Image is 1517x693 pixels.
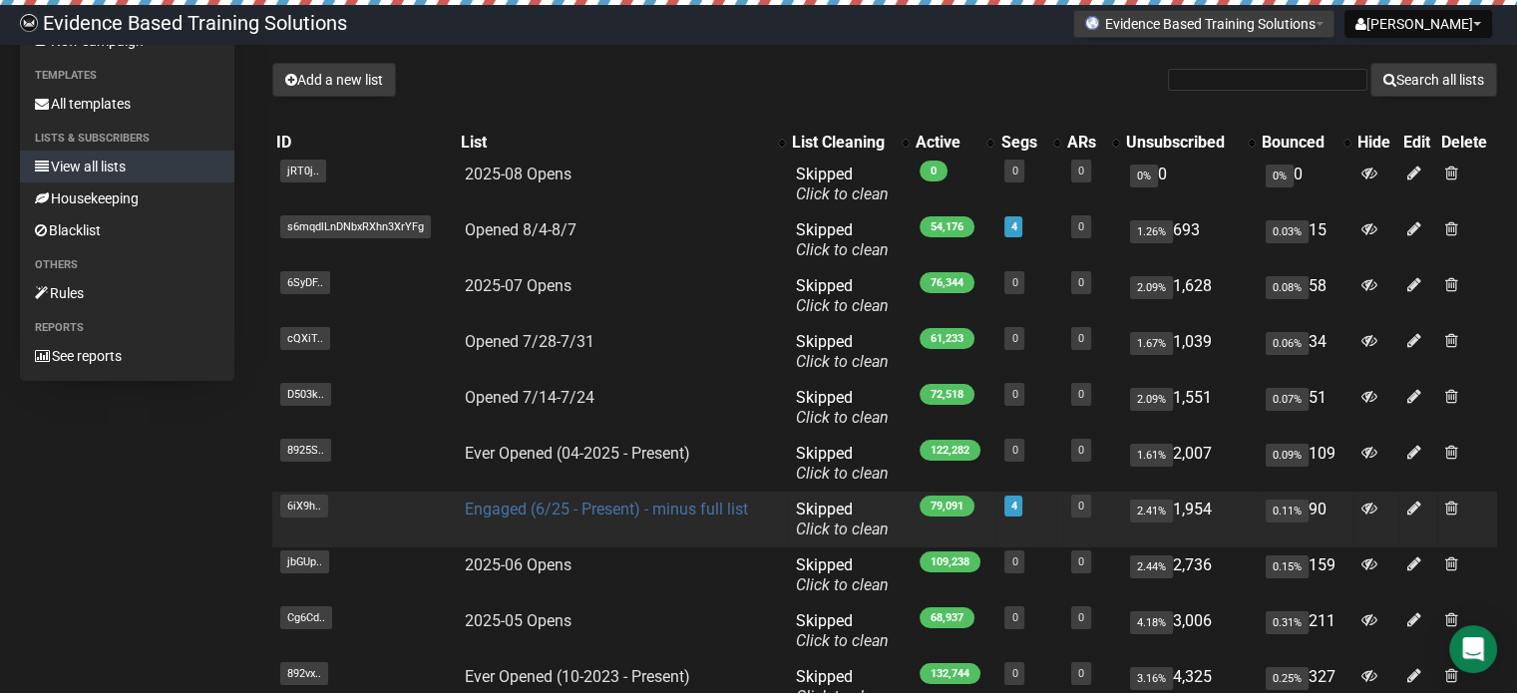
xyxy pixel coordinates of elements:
[1122,129,1258,157] th: Unsubscribed: No sort applied, activate to apply an ascending sort
[1266,555,1309,578] span: 0.15%
[1078,276,1084,289] a: 0
[1130,220,1173,243] span: 1.26%
[920,440,980,461] span: 122,282
[280,160,326,182] span: jRT0j..
[796,332,889,371] span: Skipped
[1126,133,1238,153] div: Unsubscribed
[920,272,974,293] span: 76,344
[465,667,690,686] a: Ever Opened (10-2023 - Present)
[20,127,234,151] li: Lists & subscribers
[1258,547,1353,603] td: 159
[1011,611,1017,624] a: 0
[1449,625,1497,673] div: Open Intercom Messenger
[796,408,889,427] a: Click to clean
[1258,268,1353,324] td: 58
[457,129,788,157] th: List: No sort applied, activate to apply an ascending sort
[796,220,889,259] span: Skipped
[1370,63,1497,97] button: Search all lists
[796,165,889,203] span: Skipped
[1000,133,1042,153] div: Segs
[1078,220,1084,233] a: 0
[1078,500,1084,513] a: 0
[1130,667,1173,690] span: 3.16%
[796,388,889,427] span: Skipped
[796,575,889,594] a: Click to clean
[1078,611,1084,624] a: 0
[1130,555,1173,578] span: 2.44%
[796,500,889,538] span: Skipped
[461,133,768,153] div: List
[20,340,234,372] a: See reports
[272,129,457,157] th: ID: No sort applied, sorting is disabled
[20,14,38,32] img: 6a635aadd5b086599a41eda90e0773ac
[920,384,974,405] span: 72,518
[1122,212,1258,268] td: 693
[1130,444,1173,467] span: 1.61%
[280,383,331,406] span: D503k..
[1258,436,1353,492] td: 109
[1011,444,1017,457] a: 0
[1011,276,1017,289] a: 0
[280,495,328,518] span: 6iX9h..
[1073,10,1334,38] button: Evidence Based Training Solutions
[1258,157,1353,212] td: 0
[1258,603,1353,659] td: 211
[1122,380,1258,436] td: 1,551
[465,220,576,239] a: Opened 8/4-8/7
[796,611,889,650] span: Skipped
[1078,667,1084,680] a: 0
[1437,129,1497,157] th: Delete: No sort applied, sorting is disabled
[1258,129,1353,157] th: Bounced: No sort applied, activate to apply an ascending sort
[1010,220,1016,233] a: 4
[1357,133,1394,153] div: Hide
[1122,603,1258,659] td: 3,006
[1078,555,1084,568] a: 0
[1011,332,1017,345] a: 0
[1266,500,1309,522] span: 0.11%
[920,161,948,181] span: 0
[1266,220,1309,243] span: 0.03%
[1266,611,1309,634] span: 0.31%
[796,296,889,315] a: Click to clean
[1078,332,1084,345] a: 0
[1011,667,1017,680] a: 0
[1266,276,1309,299] span: 0.08%
[280,271,330,294] span: 6SyDF..
[912,129,996,157] th: Active: No sort applied, activate to apply an ascending sort
[920,607,974,628] span: 68,937
[280,550,329,573] span: jbGUp..
[1441,133,1493,153] div: Delete
[20,151,234,182] a: View all lists
[1063,129,1122,157] th: ARs: No sort applied, activate to apply an ascending sort
[280,606,332,629] span: Cg6Cd..
[1122,157,1258,212] td: 0
[280,662,328,685] span: 892vx..
[465,444,690,463] a: Ever Opened (04-2025 - Present)
[20,182,234,214] a: Housekeeping
[796,631,889,650] a: Click to clean
[1130,388,1173,411] span: 2.09%
[1084,15,1100,31] img: favicons
[1258,380,1353,436] td: 51
[20,88,234,120] a: All templates
[1266,332,1309,355] span: 0.06%
[1266,165,1294,187] span: 0%
[1122,268,1258,324] td: 1,628
[796,352,889,371] a: Click to clean
[792,133,892,153] div: List Cleaning
[20,214,234,246] a: Blacklist
[1258,324,1353,380] td: 34
[465,165,571,183] a: 2025-08 Opens
[1266,444,1309,467] span: 0.09%
[280,215,431,238] span: s6mqdlLnDNbxRXhn3XrYFg
[796,464,889,483] a: Click to clean
[1010,500,1016,513] a: 4
[465,388,594,407] a: Opened 7/14-7/24
[1122,324,1258,380] td: 1,039
[1258,492,1353,547] td: 90
[796,184,889,203] a: Click to clean
[1122,436,1258,492] td: 2,007
[20,64,234,88] li: Templates
[920,216,974,237] span: 54,176
[796,240,889,259] a: Click to clean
